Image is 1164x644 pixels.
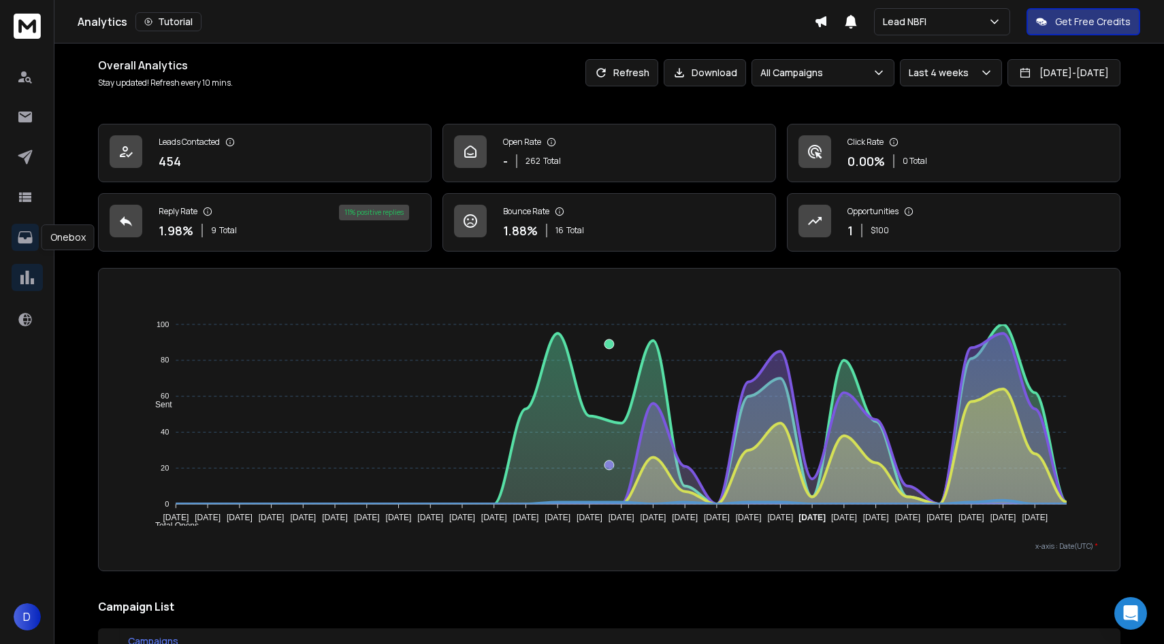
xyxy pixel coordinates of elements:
span: 16 [555,225,564,236]
p: 1.88 % [503,221,538,240]
tspan: [DATE] [926,513,952,522]
tspan: 80 [161,356,169,365]
p: Open Rate [503,137,541,148]
a: Leads Contacted454 [98,124,432,182]
a: Bounce Rate1.88%16Total [442,193,776,252]
p: 454 [159,152,181,171]
button: D [14,603,41,630]
p: All Campaigns [760,66,828,80]
tspan: 60 [161,392,169,400]
span: Total [543,156,561,167]
tspan: [DATE] [894,513,920,522]
button: Tutorial [135,12,201,31]
a: Click Rate0.00%0 Total [787,124,1120,182]
tspan: [DATE] [513,513,539,522]
p: Click Rate [847,137,884,148]
span: 262 [526,156,540,167]
p: Get Free Credits [1055,15,1131,29]
p: Leads Contacted [159,137,220,148]
tspan: [DATE] [863,513,889,522]
tspan: [DATE] [768,513,794,522]
div: 11 % positive replies [339,205,409,220]
div: Analytics [78,12,814,31]
tspan: [DATE] [195,513,221,522]
h1: Overall Analytics [98,57,233,73]
p: Last 4 weeks [909,66,974,80]
tspan: [DATE] [990,513,1016,522]
tspan: [DATE] [290,513,316,522]
p: 0 Total [903,156,927,167]
p: Bounce Rate [503,206,549,217]
span: Total [566,225,584,236]
div: Onebox [42,224,95,250]
span: Total [219,225,237,236]
p: - [503,152,508,171]
p: Reply Rate [159,206,197,217]
p: Stay updated! Refresh every 10 mins. [98,78,233,88]
button: [DATE]-[DATE] [1007,59,1120,86]
button: Download [664,59,746,86]
tspan: [DATE] [163,513,189,522]
h2: Campaign List [98,598,1120,615]
tspan: [DATE] [577,513,602,522]
p: Opportunities [847,206,899,217]
tspan: [DATE] [354,513,380,522]
p: x-axis : Date(UTC) [120,541,1098,552]
button: Refresh [585,59,658,86]
tspan: [DATE] [736,513,762,522]
tspan: [DATE] [609,513,634,522]
tspan: [DATE] [322,513,348,522]
a: Reply Rate1.98%9Total11% positive replies [98,193,432,252]
tspan: 0 [165,500,169,508]
tspan: 20 [161,464,169,472]
tspan: [DATE] [449,513,475,522]
tspan: [DATE] [227,513,253,522]
tspan: 40 [161,428,169,436]
span: 9 [211,225,216,236]
tspan: 100 [157,320,169,328]
span: Sent [145,400,172,409]
p: 1 [847,221,853,240]
tspan: [DATE] [672,513,698,522]
tspan: [DATE] [798,513,826,522]
p: Download [692,66,737,80]
tspan: [DATE] [417,513,443,522]
p: $ 100 [871,225,889,236]
tspan: [DATE] [259,513,285,522]
p: 1.98 % [159,221,193,240]
tspan: [DATE] [545,513,570,522]
span: Total Opens [145,521,199,530]
tspan: [DATE] [1022,513,1048,522]
tspan: [DATE] [641,513,666,522]
button: Get Free Credits [1026,8,1140,35]
p: Lead NBFI [883,15,932,29]
tspan: [DATE] [481,513,507,522]
p: Refresh [613,66,649,80]
a: Opportunities1$100 [787,193,1120,252]
tspan: [DATE] [704,513,730,522]
a: Open Rate-262Total [442,124,776,182]
p: 0.00 % [847,152,885,171]
tspan: [DATE] [958,513,984,522]
div: Open Intercom Messenger [1114,597,1147,630]
tspan: [DATE] [386,513,412,522]
tspan: [DATE] [831,513,857,522]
